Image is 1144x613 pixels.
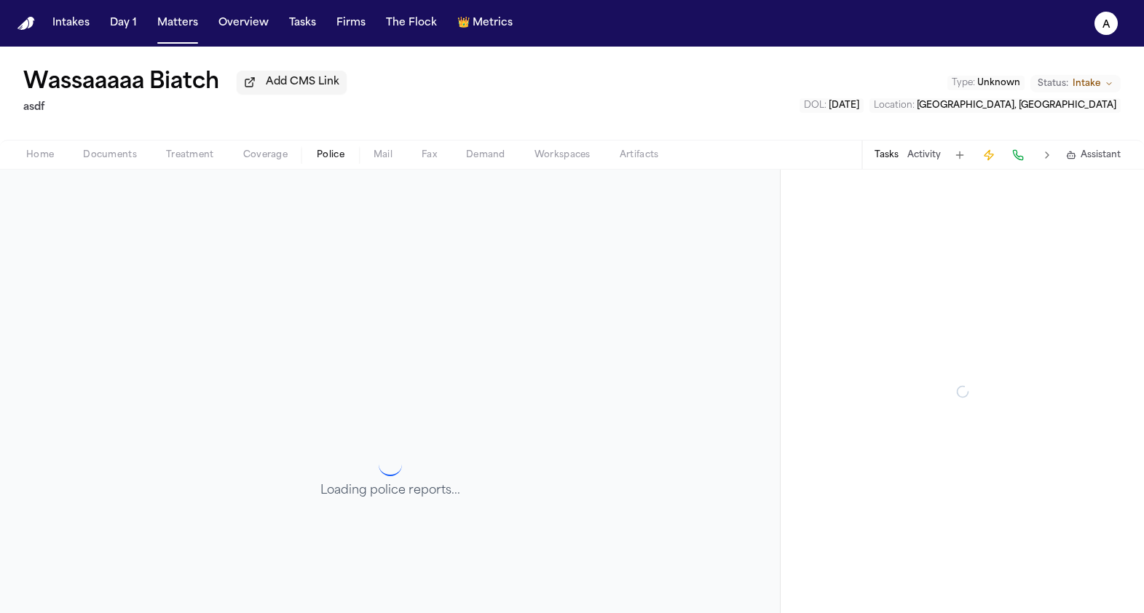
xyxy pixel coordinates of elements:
[1038,78,1068,90] span: Status:
[1066,149,1121,161] button: Assistant
[23,99,347,116] h2: asdf
[26,149,54,161] span: Home
[317,149,344,161] span: Police
[457,16,470,31] span: crown
[952,79,975,87] span: Type :
[422,149,437,161] span: Fax
[166,149,214,161] span: Treatment
[380,10,443,36] button: The Flock
[1008,145,1028,165] button: Make a Call
[875,149,899,161] button: Tasks
[151,10,204,36] button: Matters
[23,70,219,96] button: Edit matter name
[83,149,137,161] span: Documents
[283,10,322,36] button: Tasks
[804,101,827,110] span: DOL :
[947,76,1025,90] button: Edit Type: Unknown
[1081,149,1121,161] span: Assistant
[869,98,1121,113] button: Edit Location: San Jose, CA
[800,98,864,113] button: Edit DOL: 2025-01-02
[874,101,915,110] span: Location :
[977,79,1020,87] span: Unknown
[451,10,518,36] button: crownMetrics
[237,71,347,94] button: Add CMS Link
[331,10,371,36] button: Firms
[620,149,659,161] span: Artifacts
[23,70,219,96] h1: Wassaaaaa Biatch
[979,145,999,165] button: Create Immediate Task
[47,10,95,36] button: Intakes
[466,149,505,161] span: Demand
[1102,20,1111,30] text: a
[266,75,339,90] span: Add CMS Link
[243,149,288,161] span: Coverage
[1030,75,1121,92] button: Change status from Intake
[917,101,1116,110] span: [GEOGRAPHIC_DATA], [GEOGRAPHIC_DATA]
[320,482,460,499] p: Loading police reports...
[534,149,591,161] span: Workspaces
[213,10,275,36] button: Overview
[829,101,859,110] span: [DATE]
[104,10,143,36] button: Day 1
[17,17,35,31] img: Finch Logo
[374,149,392,161] span: Mail
[1073,78,1100,90] span: Intake
[950,145,970,165] button: Add Task
[473,16,513,31] span: Metrics
[907,149,941,161] button: Activity
[17,17,35,31] a: Home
